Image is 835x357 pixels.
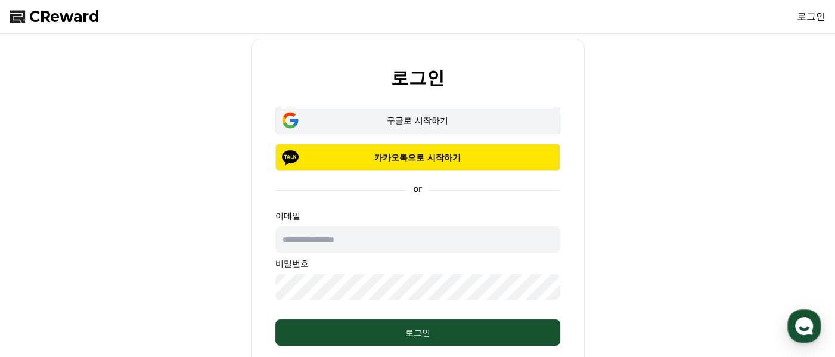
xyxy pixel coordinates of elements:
[4,258,79,288] a: 홈
[275,210,560,222] p: 이메일
[391,68,445,88] h2: 로그인
[184,276,198,285] span: 설정
[275,107,560,134] button: 구글로 시작하기
[293,151,543,163] p: 카카오톡으로 시작하기
[109,277,123,286] span: 대화
[275,144,560,171] button: 카카오톡으로 시작하기
[79,258,154,288] a: 대화
[10,7,100,26] a: CReward
[154,258,229,288] a: 설정
[797,10,825,24] a: 로그인
[293,114,543,126] div: 구글로 시작하기
[275,319,560,346] button: 로그인
[275,257,560,269] p: 비밀번호
[406,183,429,195] p: or
[29,7,100,26] span: CReward
[299,327,536,339] div: 로그인
[38,276,45,285] span: 홈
